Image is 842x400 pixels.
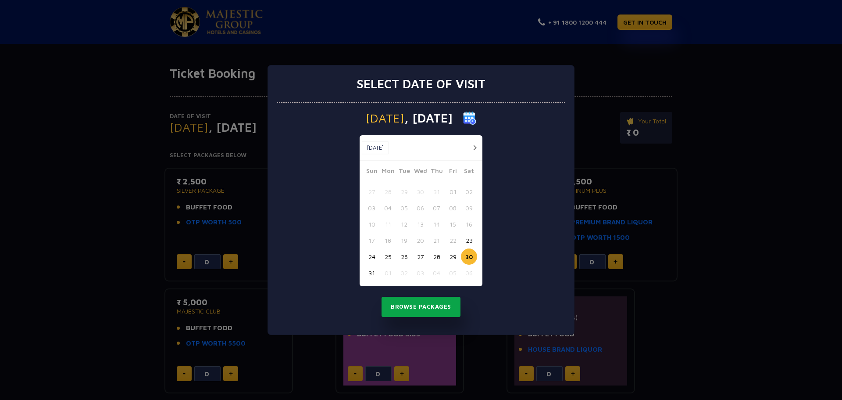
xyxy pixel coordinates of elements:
button: 04 [428,265,445,281]
button: 01 [445,184,461,200]
span: Sat [461,166,477,178]
button: 20 [412,232,428,249]
span: [DATE] [366,112,404,124]
button: 02 [461,184,477,200]
img: calender icon [463,112,476,125]
button: 06 [461,265,477,281]
h3: Select date of visit [357,76,485,91]
button: 24 [364,249,380,265]
span: Mon [380,166,396,178]
button: 02 [396,265,412,281]
button: 07 [428,200,445,216]
button: [DATE] [362,141,389,155]
span: Fri [445,166,461,178]
button: 31 [364,265,380,281]
button: 27 [412,249,428,265]
button: 05 [396,200,412,216]
button: 30 [461,249,477,265]
button: 28 [380,184,396,200]
button: 03 [412,265,428,281]
button: 19 [396,232,412,249]
button: 15 [445,216,461,232]
button: 22 [445,232,461,249]
button: 23 [461,232,477,249]
button: 05 [445,265,461,281]
button: 04 [380,200,396,216]
button: 27 [364,184,380,200]
button: 06 [412,200,428,216]
button: 31 [428,184,445,200]
button: 30 [412,184,428,200]
button: Browse Packages [382,297,460,317]
button: 14 [428,216,445,232]
button: 13 [412,216,428,232]
button: 16 [461,216,477,232]
button: 11 [380,216,396,232]
span: Thu [428,166,445,178]
button: 01 [380,265,396,281]
span: Tue [396,166,412,178]
span: Wed [412,166,428,178]
span: Sun [364,166,380,178]
button: 17 [364,232,380,249]
button: 29 [396,184,412,200]
span: , [DATE] [404,112,453,124]
button: 29 [445,249,461,265]
button: 09 [461,200,477,216]
button: 26 [396,249,412,265]
button: 10 [364,216,380,232]
button: 25 [380,249,396,265]
button: 12 [396,216,412,232]
button: 28 [428,249,445,265]
button: 21 [428,232,445,249]
button: 08 [445,200,461,216]
button: 18 [380,232,396,249]
button: 03 [364,200,380,216]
